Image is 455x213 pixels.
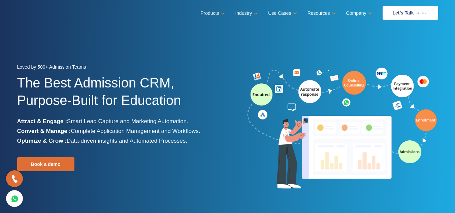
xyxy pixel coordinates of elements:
div: Loved by 500+ Admission Teams [17,62,223,74]
a: Let’s Talk [383,6,438,20]
span: Smart Lead Capture and Marketing Automation. [67,118,188,125]
a: Company [346,8,371,18]
a: Industry [235,8,256,18]
span: Complete Application Management and Workflows. [71,128,200,134]
h1: The Best Admission CRM, Purpose-Built for Education [17,74,223,116]
b: Optimize & Grow : [17,138,67,144]
b: Attract & Engage : [17,118,67,125]
span: Data-driven insights and Automated Processes. [67,138,187,144]
a: Book a demo [17,157,74,171]
a: Resources [307,8,334,18]
a: Products [200,8,223,18]
a: Use Cases [268,8,295,18]
b: Convert & Manage : [17,128,71,134]
img: admission-software-home-page-header [246,66,438,191]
